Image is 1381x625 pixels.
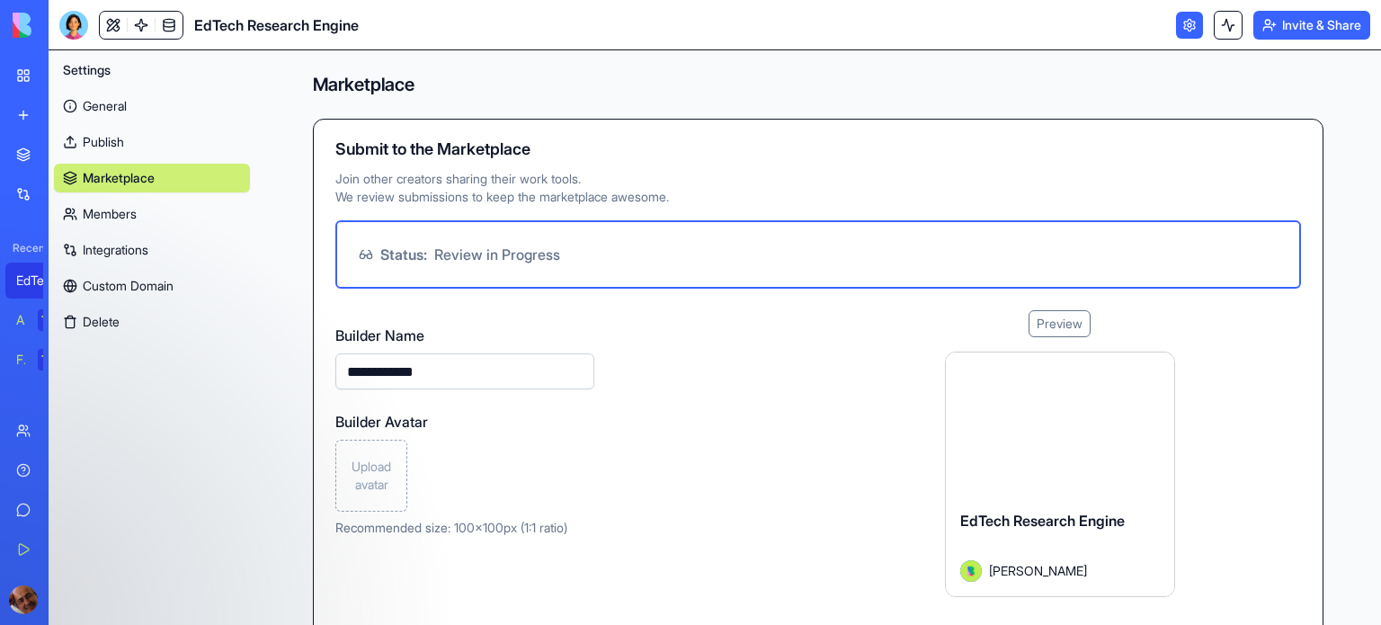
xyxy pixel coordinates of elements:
[1253,11,1370,40] button: Invite & Share
[54,92,250,121] a: General
[335,141,1301,157] div: Submit to the Marketplace
[960,560,982,582] img: Avatar
[63,61,111,79] span: Settings
[54,200,250,228] a: Members
[945,352,1175,597] a: EdTech Research EngineAvatar[PERSON_NAME]
[434,244,560,265] span: Review in Progress
[5,342,77,378] a: Feedback FormTRY
[960,512,1125,530] span: EdTech Research Engine
[16,272,67,290] div: EdTech Research Engine
[5,302,77,338] a: AI Logo GeneratorTRY
[343,458,399,494] span: Upload avatar
[9,585,38,614] img: ACg8ocJN4rRXSbvPG5k_5hfZuD94Bns_OEMgNohD_UeR1z5o_v8QFVk=s96-c
[5,263,77,299] a: EdTech Research Engine
[54,56,250,85] button: Settings
[194,14,359,36] span: EdTech Research Engine
[16,311,25,329] div: AI Logo Generator
[54,308,250,336] button: Delete
[5,241,43,255] span: Recent
[54,272,250,300] a: Custom Domain
[54,128,250,156] a: Publish
[380,244,427,265] span: Status:
[335,325,594,346] label: Builder Name
[335,170,1301,289] div: Join other creators sharing their work tools. We review submissions to keep the marketplace awesome.
[989,561,1087,580] span: [PERSON_NAME]
[335,440,407,512] div: Upload avatar
[313,72,1323,97] h4: Marketplace
[16,351,25,369] div: Feedback Form
[335,411,594,433] label: Builder Avatar
[13,13,124,38] img: logo
[256,490,616,616] iframe: Intercom notifications message
[1029,310,1091,337] div: Preview
[38,349,67,371] div: TRY
[38,309,67,331] div: TRY
[54,164,250,192] a: Marketplace
[54,236,250,264] a: Integrations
